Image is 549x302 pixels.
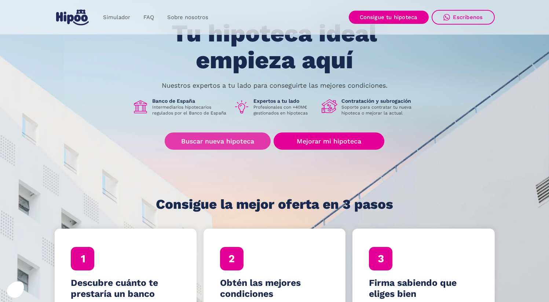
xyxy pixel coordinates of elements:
[71,277,180,299] h4: Descubre cuánto te prestaría un banco
[341,98,417,104] h1: Contratación y subrogación
[220,277,329,299] h4: Obtén las mejores condiciones
[152,104,228,116] p: Intermediarios hipotecarios regulados por el Banco de España
[369,277,478,299] h4: Firma sabiendo que eliges bien
[135,20,413,73] h1: Tu hipoteca ideal empieza aquí
[162,83,388,88] p: Nuestros expertos a tu lado para conseguirte las mejores condiciones.
[253,98,316,104] h1: Expertos a tu lado
[161,10,215,25] a: Sobre nosotros
[137,10,161,25] a: FAQ
[274,132,384,150] a: Mejorar mi hipoteca
[96,10,137,25] a: Simulador
[349,11,429,24] a: Consigue tu hipoteca
[152,98,228,104] h1: Banco de España
[253,104,316,116] p: Profesionales con +40M€ gestionados en hipotecas
[432,10,495,25] a: Escríbenos
[165,132,271,150] a: Buscar nueva hipoteca
[453,14,483,21] div: Escríbenos
[341,104,417,116] p: Soporte para contratar tu nueva hipoteca o mejorar la actual
[156,197,393,212] h1: Consigue la mejor oferta en 3 pasos
[55,7,91,28] a: home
